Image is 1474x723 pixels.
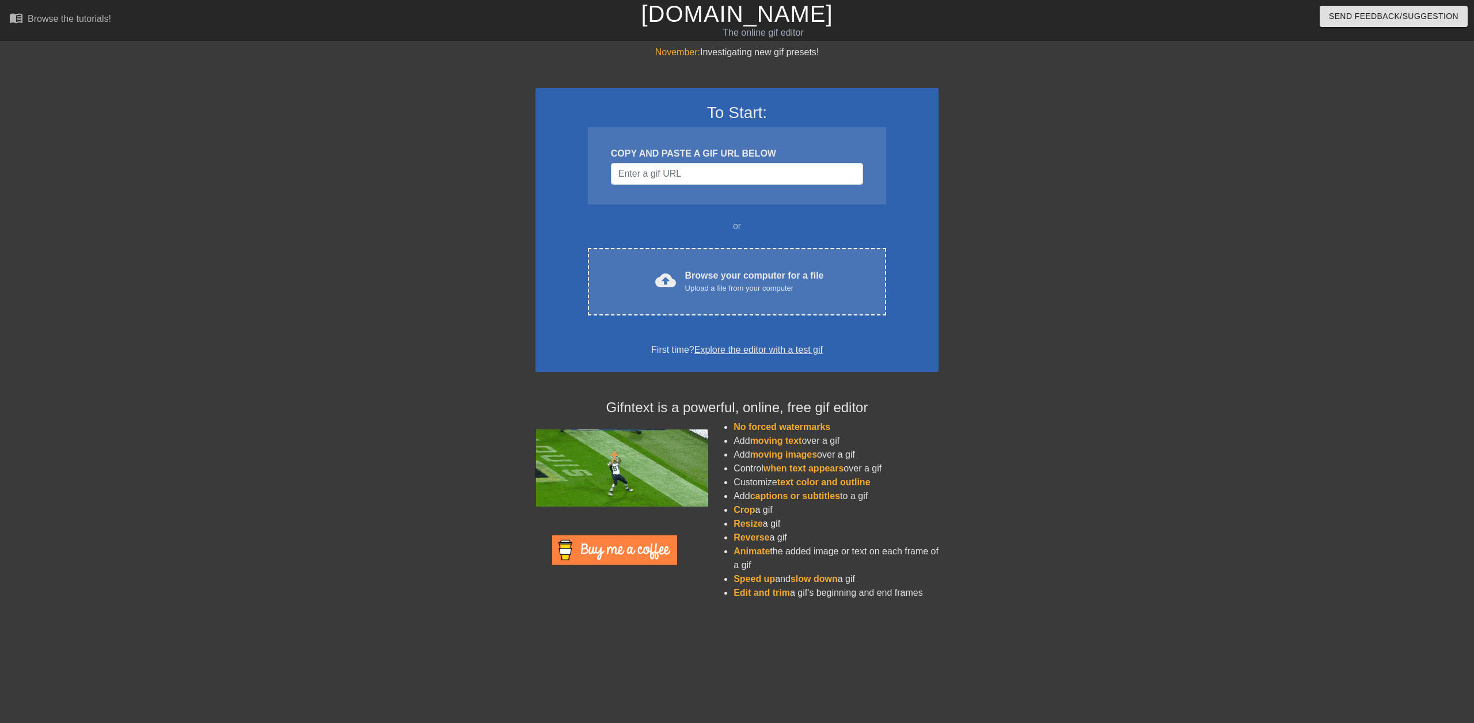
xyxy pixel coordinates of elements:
[550,343,924,357] div: First time?
[734,422,830,432] span: No forced watermarks
[565,219,909,233] div: or
[1329,9,1458,24] span: Send Feedback/Suggestion
[550,103,924,123] h3: To Start:
[734,434,939,448] li: Add over a gif
[655,47,700,57] span: November:
[694,345,823,355] a: Explore the editor with a test gif
[535,429,708,507] img: football_small.gif
[734,574,775,584] span: Speed up
[734,448,939,462] li: Add over a gif
[791,574,838,584] span: slow down
[9,11,111,29] a: Browse the tutorials!
[641,1,833,26] a: [DOMAIN_NAME]
[734,546,770,556] span: Animate
[535,399,939,416] h4: Gifntext is a powerful, online, free gif editor
[734,532,769,542] span: Reverse
[734,475,939,489] li: Customize
[9,11,23,25] span: menu_book
[734,545,939,572] li: the added image or text on each frame of a gif
[611,147,863,161] div: COPY AND PASTE A GIF URL BELOW
[750,491,840,501] span: captions or subtitles
[734,519,763,528] span: Resize
[763,463,844,473] span: when text appears
[734,503,939,517] li: a gif
[1320,6,1468,27] button: Send Feedback/Suggestion
[611,163,863,185] input: Username
[734,505,755,515] span: Crop
[734,489,939,503] li: Add to a gif
[734,588,790,598] span: Edit and trim
[734,586,939,600] li: a gif's beginning and end frames
[552,535,677,565] img: Buy Me A Coffee
[734,517,939,531] li: a gif
[685,269,824,294] div: Browse your computer for a file
[750,450,817,459] span: moving images
[734,572,939,586] li: and a gif
[655,270,676,291] span: cloud_upload
[685,283,824,294] div: Upload a file from your computer
[535,45,939,59] div: Investigating new gif presets!
[28,14,111,24] div: Browse the tutorials!
[734,462,939,475] li: Control over a gif
[777,477,871,487] span: text color and outline
[497,26,1029,40] div: The online gif editor
[750,436,802,446] span: moving text
[734,531,939,545] li: a gif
